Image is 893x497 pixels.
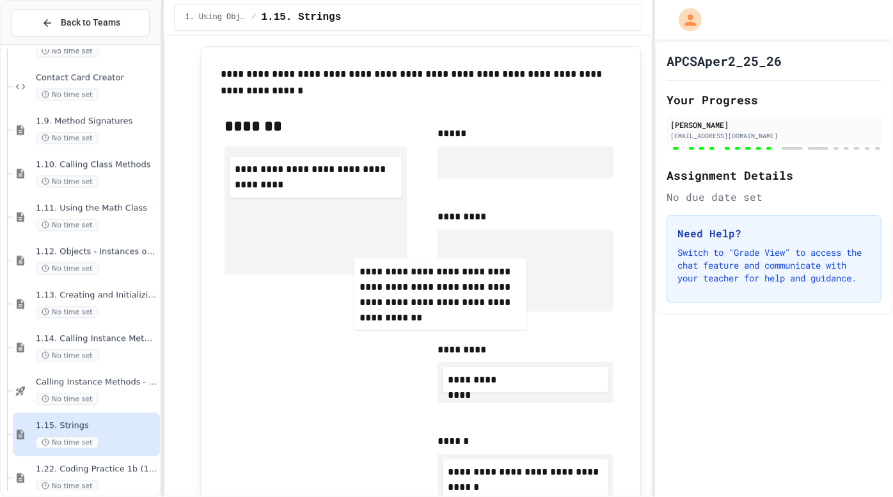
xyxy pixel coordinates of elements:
span: No time set [36,436,99,448]
span: 1.13. Creating and Initializing Objects: Constructors [36,290,157,301]
span: 1.12. Objects - Instances of Classes [36,246,157,257]
span: 1.10. Calling Class Methods [36,159,157,170]
span: 1.22. Coding Practice 1b (1.7-1.15) [36,464,157,475]
span: No time set [36,262,99,274]
span: No time set [36,306,99,318]
span: 1. Using Objects and Methods [185,12,246,22]
span: / [251,12,256,22]
span: 1.15. Strings [36,420,157,431]
h2: Assignment Details [667,166,881,184]
span: 1.11. Using the Math Class [36,203,157,214]
div: My Account [665,5,705,35]
span: Back to Teams [61,16,120,29]
span: No time set [36,175,99,187]
span: No time set [36,88,99,100]
p: Switch to "Grade View" to access the chat feature and communicate with your teacher for help and ... [677,246,871,285]
span: 1.14. Calling Instance Methods [36,333,157,344]
span: No time set [36,480,99,492]
div: No due date set [667,189,881,205]
span: 1.9. Method Signatures [36,116,157,127]
span: No time set [36,219,99,231]
span: No time set [36,349,99,361]
h2: Your Progress [667,91,881,109]
h1: APCSAper2_25_26 [667,52,782,70]
span: Contact Card Creator [36,72,157,83]
span: No time set [36,45,99,57]
div: [PERSON_NAME] [670,119,878,130]
span: 1.15. Strings [262,10,342,25]
span: Calling Instance Methods - Topic 1.14 [36,377,157,388]
div: [EMAIL_ADDRESS][DOMAIN_NAME] [670,131,878,141]
span: No time set [36,393,99,405]
h3: Need Help? [677,226,871,241]
span: No time set [36,132,99,144]
button: Back to Teams [12,9,150,36]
